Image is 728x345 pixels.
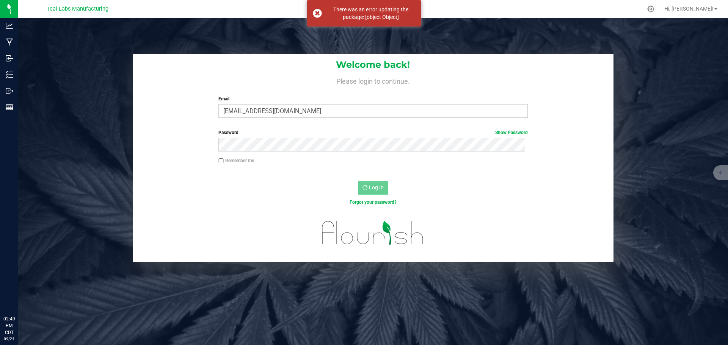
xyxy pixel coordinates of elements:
inline-svg: Reports [6,103,13,111]
span: Teal Labs Manufacturing [47,6,108,12]
inline-svg: Outbound [6,87,13,95]
p: 09/24 [3,336,15,342]
span: Password [218,130,238,135]
inline-svg: Manufacturing [6,38,13,46]
span: Log In [369,184,384,190]
inline-svg: Inventory [6,71,13,78]
h1: Welcome back! [133,60,613,70]
span: Hi, [PERSON_NAME]! [664,6,714,12]
div: There was an error updating the package: [object Object] [326,6,415,21]
inline-svg: Inbound [6,55,13,62]
div: Manage settings [646,5,656,12]
a: Forgot your password? [350,200,397,205]
label: Remember me [218,157,254,164]
p: 02:49 PM CDT [3,315,15,336]
h4: Please login to continue. [133,76,613,85]
inline-svg: Analytics [6,22,13,30]
a: Show Password [495,130,528,135]
input: Remember me [218,158,224,164]
label: Email [218,95,527,102]
button: Log In [358,181,388,195]
img: flourish_logo.svg [313,214,433,252]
